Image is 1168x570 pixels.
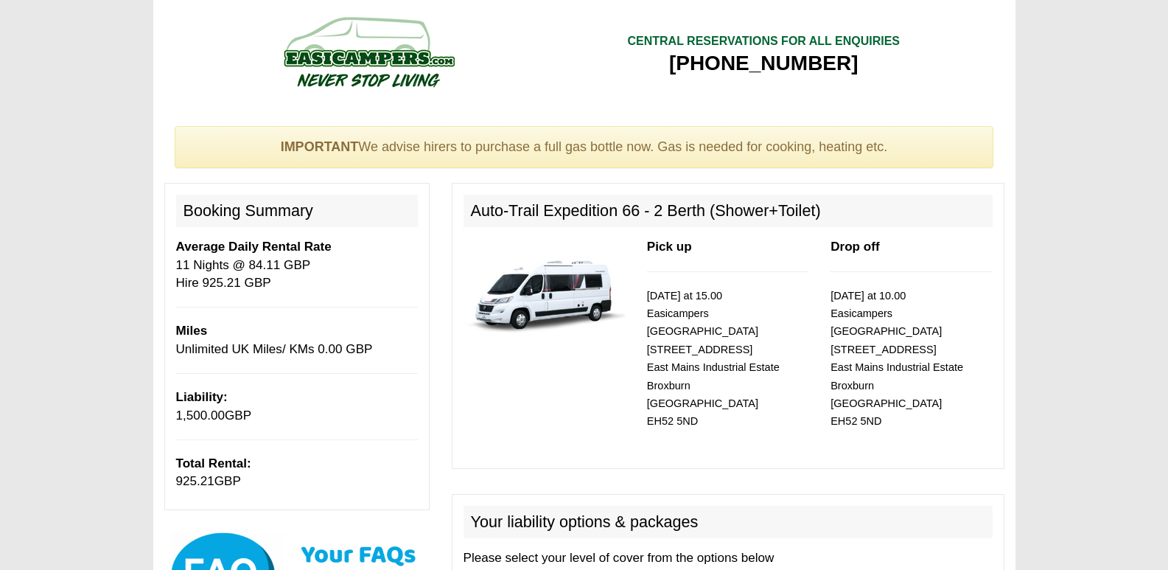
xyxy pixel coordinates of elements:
[647,290,780,428] small: [DATE] at 15.00 Easicampers [GEOGRAPHIC_DATA] [STREET_ADDRESS] East Mains Industrial Estate Broxb...
[464,195,993,227] h2: Auto-Trail Expedition 66 - 2 Berth (Shower+Toilet)
[830,240,879,254] b: Drop off
[830,290,963,428] small: [DATE] at 10.00 Easicampers [GEOGRAPHIC_DATA] [STREET_ADDRESS] East Mains Industrial Estate Broxb...
[176,455,418,491] p: GBP
[175,126,994,169] div: We advise hirers to purchase a full gas bottle now. Gas is needed for cooking, heating etc.
[176,322,418,358] p: Unlimited UK Miles/ KMs 0.00 GBP
[281,139,359,154] strong: IMPORTANT
[176,409,225,423] span: 1,500.00
[176,456,251,470] b: Total Rental:
[176,195,418,227] h2: Booking Summary
[228,11,508,92] img: campers-checkout-logo.png
[176,390,228,404] b: Liability:
[464,238,625,342] img: 339.jpg
[627,50,900,77] div: [PHONE_NUMBER]
[176,324,208,338] b: Miles
[176,389,418,425] p: GBP
[464,549,993,567] p: Please select your level of cover from the options below
[176,474,214,488] span: 925.21
[627,33,900,50] div: CENTRAL RESERVATIONS FOR ALL ENQUIRIES
[176,240,332,254] b: Average Daily Rental Rate
[464,506,993,538] h2: Your liability options & packages
[647,240,692,254] b: Pick up
[176,238,418,292] p: 11 Nights @ 84.11 GBP Hire 925.21 GBP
